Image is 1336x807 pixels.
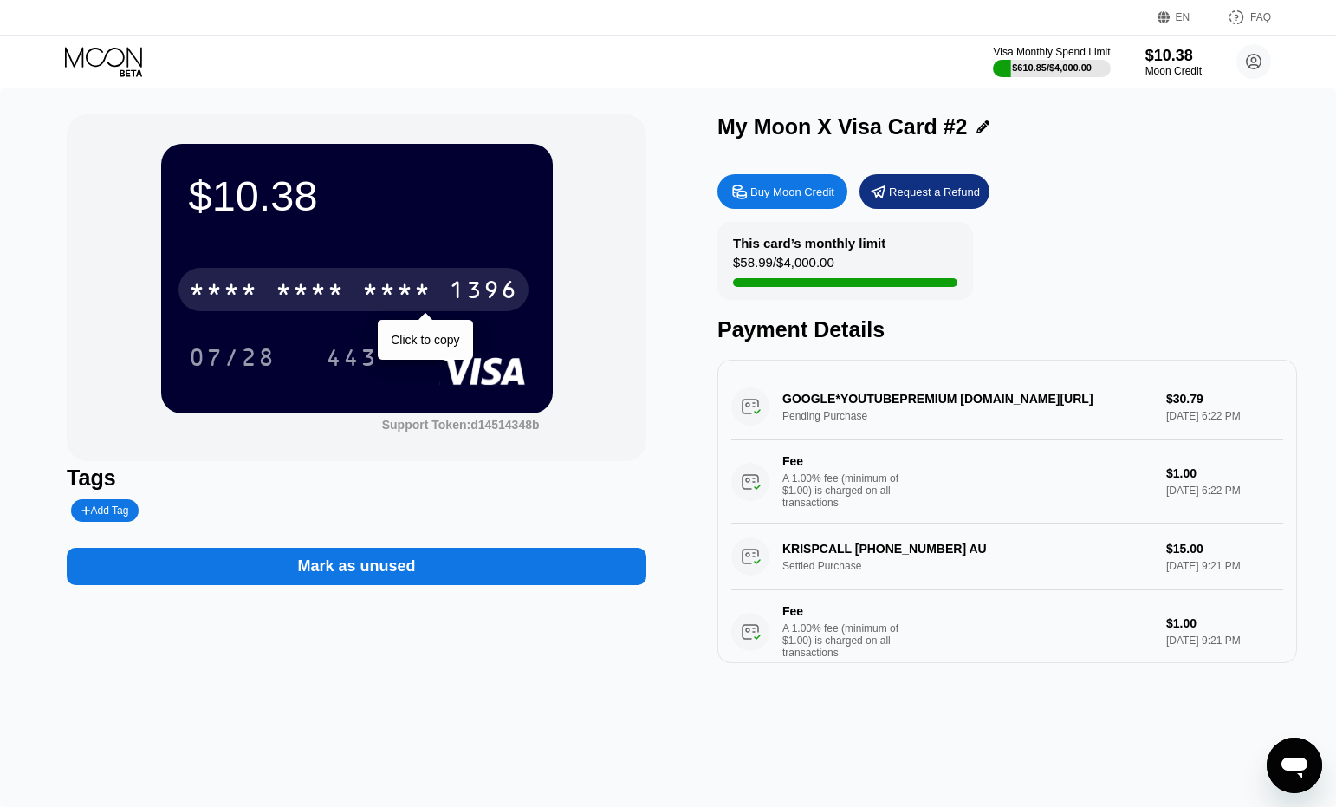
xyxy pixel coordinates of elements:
[67,465,646,491] div: Tags
[67,530,646,585] div: Mark as unused
[993,46,1110,77] div: Visa Monthly Spend Limit$610.85/$4,000.00
[859,174,989,209] div: Request a Refund
[750,185,834,199] div: Buy Moon Credit
[1166,635,1283,647] div: [DATE] 9:21 PM
[1145,47,1202,65] div: $10.38
[782,472,912,509] div: A 1.00% fee (minimum of $1.00) is charged on all transactions
[391,333,459,347] div: Click to copy
[1210,9,1271,26] div: FAQ
[717,317,1297,342] div: Payment Details
[782,454,904,468] div: Fee
[71,499,139,522] div: Add Tag
[326,346,378,374] div: 443
[1166,616,1283,630] div: $1.00
[1166,466,1283,480] div: $1.00
[782,622,912,659] div: A 1.00% fee (minimum of $1.00) is charged on all transactions
[176,335,289,379] div: 07/28
[733,255,834,278] div: $58.99 / $4,000.00
[1176,11,1190,23] div: EN
[1267,738,1322,793] iframe: 開啟傳訊視窗按鈕
[189,346,276,374] div: 07/28
[1145,47,1202,77] div: $10.38Moon Credit
[1250,11,1271,23] div: FAQ
[889,185,980,199] div: Request a Refund
[81,504,128,517] div: Add Tag
[733,236,885,251] div: This card’s monthly limit
[382,418,540,432] div: Support Token: d14514348b
[382,418,540,432] div: Support Token:d14514348b
[189,172,525,220] div: $10.38
[731,590,1283,674] div: FeeA 1.00% fee (minimum of $1.00) is charged on all transactions$1.00[DATE] 9:21 PM
[449,278,518,306] div: 1396
[782,604,904,618] div: Fee
[1158,9,1210,26] div: EN
[1012,62,1092,73] div: $610.85 / $4,000.00
[1145,65,1202,77] div: Moon Credit
[313,335,391,379] div: 443
[298,556,416,576] div: Mark as unused
[717,114,968,140] div: My Moon X Visa Card #2
[717,174,847,209] div: Buy Moon Credit
[731,440,1283,524] div: FeeA 1.00% fee (minimum of $1.00) is charged on all transactions$1.00[DATE] 6:22 PM
[1166,485,1283,497] div: [DATE] 6:22 PM
[993,46,1110,58] div: Visa Monthly Spend Limit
